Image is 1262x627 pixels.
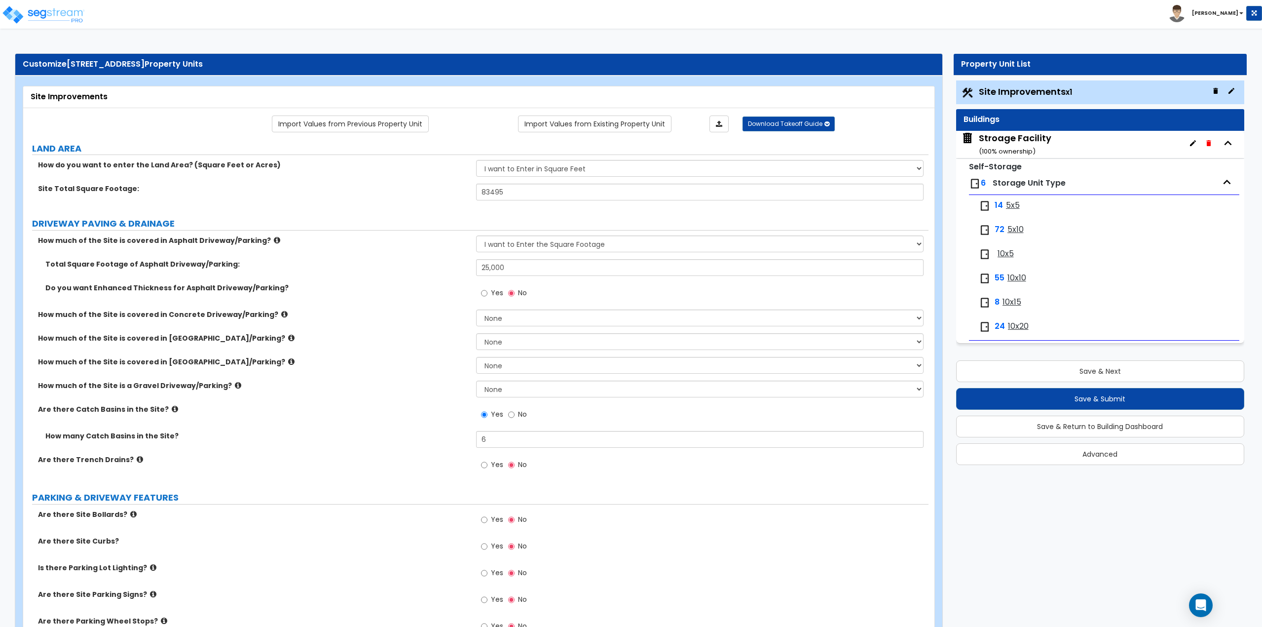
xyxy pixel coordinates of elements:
[1192,9,1238,17] b: [PERSON_NAME]
[38,333,469,343] label: How much of the Site is covered in [GEOGRAPHIC_DATA]/Parking?
[961,86,974,99] img: Construction.png
[288,358,295,365] i: click for more info!
[518,116,671,132] a: Import the dynamic attribute values from existing properties.
[956,388,1245,410] button: Save & Submit
[518,541,527,551] span: No
[481,409,487,420] input: Yes
[38,357,469,367] label: How much of the Site is covered in [GEOGRAPHIC_DATA]/Parking?
[993,177,1066,189] span: Storage Unit Type
[288,334,295,342] i: click for more info!
[961,132,974,145] img: building.svg
[995,273,1004,284] span: 55
[161,617,167,625] i: click for more info!
[481,541,487,552] input: Yes
[45,283,469,293] label: Do you want Enhanced Thickness for Asphalt Driveway/Parking?
[961,59,1240,70] div: Property Unit List
[518,568,527,578] span: No
[995,297,1000,308] span: 8
[137,456,143,463] i: click for more info!
[979,321,991,333] img: door.png
[274,236,280,244] i: click for more info!
[67,58,145,70] span: [STREET_ADDRESS]
[45,259,469,269] label: Total Square Footage of Asphalt Driveway/Parking:
[172,405,178,413] i: click for more info!
[508,541,515,552] input: No
[518,409,527,419] span: No
[981,177,986,189] span: 6
[508,568,515,579] input: No
[38,589,469,599] label: Are there Site Parking Signs?
[709,116,729,132] a: Import the dynamic attributes value through Excel sheet
[45,431,469,441] label: How many Catch Basins in the Site?
[1168,5,1186,22] img: avatar.png
[491,288,503,298] span: Yes
[281,311,288,318] i: click for more info!
[32,491,928,504] label: PARKING & DRIVEWAY FEATURES
[38,455,469,465] label: Are there Trench Drains?
[272,116,429,132] a: Import the dynamic attribute values from previous properties.
[235,382,241,389] i: click for more info!
[130,510,137,518] i: click for more info!
[38,616,469,626] label: Are there Parking Wheel Stops?
[979,273,991,284] img: door.png
[481,568,487,579] input: Yes
[1189,593,1213,617] div: Open Intercom Messenger
[38,509,469,519] label: Are there Site Bollards?
[956,416,1245,437] button: Save & Return to Building Dashboard
[32,217,928,230] label: DRIVEWAY PAVING & DRAINAGE
[979,248,991,260] img: door.png
[961,132,1051,157] span: Stroage Facility
[38,563,469,573] label: Is there Parking Lot Lighting?
[979,132,1051,157] div: Stroage Facility
[38,404,469,414] label: Are there Catch Basins in the Site?
[508,288,515,299] input: No
[38,536,469,546] label: Are there Site Curbs?
[979,85,1072,98] span: Site Improvements
[969,161,1022,172] small: Self-Storage
[38,310,469,319] label: How much of the Site is covered in Concrete Driveway/Parking?
[508,409,515,420] input: No
[491,594,503,604] span: Yes
[491,460,503,470] span: Yes
[1066,87,1072,97] small: x1
[1002,297,1021,308] span: 10x15
[481,594,487,605] input: Yes
[491,514,503,524] span: Yes
[1,5,85,25] img: logo_pro_r.png
[748,119,822,128] span: Download Takeoff Guide
[150,590,156,598] i: click for more info!
[491,409,503,419] span: Yes
[969,178,981,190] img: door.png
[481,288,487,299] input: Yes
[979,224,991,236] img: door.png
[1007,224,1024,235] span: 5x10
[38,235,469,245] label: How much of the Site is covered in Asphalt Driveway/Parking?
[518,514,527,524] span: No
[491,568,503,578] span: Yes
[518,594,527,604] span: No
[150,564,156,571] i: click for more info!
[38,381,469,391] label: How much of the Site is a Gravel Driveway/Parking?
[995,224,1004,235] span: 72
[38,184,469,194] label: Site Total Square Footage:
[956,443,1245,465] button: Advanced
[1006,200,1020,211] span: 5x5
[964,114,1237,125] div: Buildings
[979,200,991,212] img: door.png
[956,360,1245,382] button: Save & Next
[998,248,1014,260] span: 10x5
[481,460,487,470] input: Yes
[518,288,527,298] span: No
[742,117,835,131] button: Download Takeoff Guide
[491,541,503,551] span: Yes
[508,460,515,470] input: No
[979,297,991,309] img: door.png
[518,460,527,470] span: No
[508,514,515,525] input: No
[979,147,1036,156] small: ( 100 % ownership)
[38,160,469,170] label: How do you want to enter the Land Area? (Square Feet or Acres)
[481,514,487,525] input: Yes
[1007,273,1026,284] span: 10x10
[1008,321,1029,332] span: 10x20
[31,91,927,103] div: Site Improvements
